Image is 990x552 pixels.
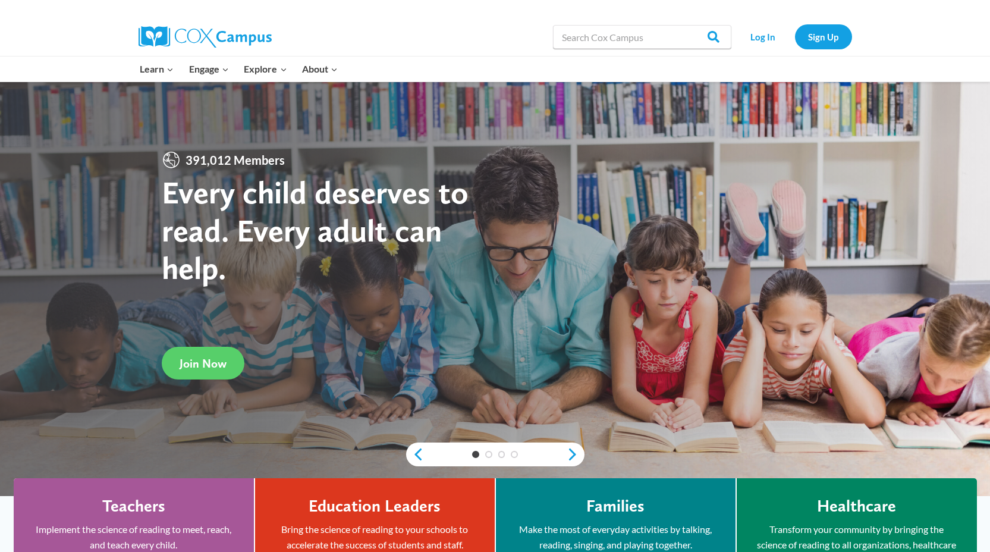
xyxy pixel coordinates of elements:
p: Make the most of everyday activities by talking, reading, singing, and playing together. [514,522,718,552]
nav: Primary Navigation [133,57,345,81]
h4: Healthcare [817,496,896,516]
p: Bring the science of reading to your schools to accelerate the success of students and staff. [273,522,477,552]
a: next [567,447,584,462]
span: Join Now [180,356,227,371]
a: 2 [485,451,492,458]
span: About [302,61,338,77]
a: 1 [472,451,479,458]
a: Log In [737,24,789,49]
a: 4 [511,451,518,458]
strong: Every child deserves to read. Every adult can help. [162,173,469,287]
a: previous [406,447,424,462]
h4: Families [586,496,645,516]
p: Implement the science of reading to meet, reach, and teach every child. [32,522,236,552]
a: Join Now [162,347,244,379]
input: Search Cox Campus [553,25,731,49]
h4: Education Leaders [309,496,441,516]
a: Sign Up [795,24,852,49]
span: Engage [189,61,229,77]
div: content slider buttons [406,443,584,466]
h4: Teachers [102,496,165,516]
span: Explore [244,61,287,77]
span: Learn [140,61,174,77]
span: 391,012 Members [181,150,290,170]
nav: Secondary Navigation [737,24,852,49]
img: Cox Campus [139,26,272,48]
a: 3 [498,451,505,458]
